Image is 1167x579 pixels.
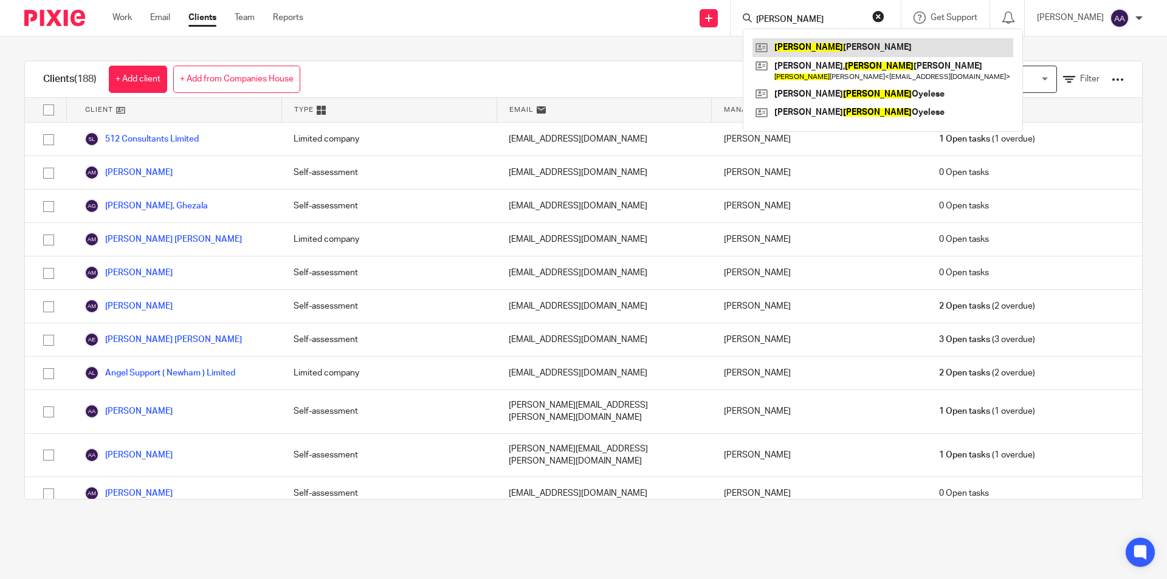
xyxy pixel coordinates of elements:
p: [PERSON_NAME] [1037,12,1104,24]
a: + Add from Companies House [173,66,300,93]
div: [PERSON_NAME] [712,357,927,389]
div: [EMAIL_ADDRESS][DOMAIN_NAME] [497,123,712,156]
img: svg%3E [84,299,99,313]
div: [PERSON_NAME] [712,256,927,289]
a: [PERSON_NAME], Ghezala [84,199,208,213]
h1: Clients [43,73,97,86]
span: 3 Open tasks [939,334,990,346]
span: Type [294,104,314,115]
div: Limited company [281,223,497,256]
a: Reports [273,12,303,24]
span: (1 overdue) [939,133,1035,145]
input: Search [755,15,864,26]
img: svg%3E [84,165,99,180]
div: [EMAIL_ADDRESS][DOMAIN_NAME] [497,190,712,222]
span: Client [85,104,113,115]
img: svg%3E [1110,9,1129,28]
div: [PERSON_NAME] [712,190,927,222]
img: svg%3E [84,266,99,280]
a: Email [150,12,170,24]
img: svg%3E [84,366,99,380]
div: [PERSON_NAME][EMAIL_ADDRESS][PERSON_NAME][DOMAIN_NAME] [497,390,712,433]
div: [PERSON_NAME] [712,434,927,477]
div: [EMAIL_ADDRESS][DOMAIN_NAME] [497,156,712,189]
span: 2 Open tasks [939,367,990,379]
span: Manager [724,104,762,115]
a: [PERSON_NAME] [84,165,173,180]
div: [PERSON_NAME][EMAIL_ADDRESS][PERSON_NAME][DOMAIN_NAME] [497,434,712,477]
span: 0 Open tasks [939,233,989,245]
span: 0 Open tasks [939,267,989,279]
img: Pixie [24,10,85,26]
div: [EMAIL_ADDRESS][DOMAIN_NAME] [497,256,712,289]
div: [EMAIL_ADDRESS][DOMAIN_NAME] [497,477,712,510]
a: Clients [188,12,216,24]
span: (3 overdue) [939,334,1035,346]
div: [EMAIL_ADDRESS][DOMAIN_NAME] [497,357,712,389]
div: [PERSON_NAME] [712,477,927,510]
button: Clear [872,10,884,22]
a: Work [112,12,132,24]
span: Get Support [931,13,977,22]
div: Self-assessment [281,477,497,510]
div: [EMAIL_ADDRESS][DOMAIN_NAME] [497,323,712,356]
span: 1 Open tasks [939,133,990,145]
span: (2 overdue) [939,367,1035,379]
a: [PERSON_NAME] [PERSON_NAME] [84,232,242,247]
a: + Add client [109,66,167,93]
div: [PERSON_NAME] [712,223,927,256]
div: Self-assessment [281,434,497,477]
span: Filter [1080,75,1100,83]
div: [PERSON_NAME] [712,390,927,433]
a: Team [235,12,255,24]
div: Self-assessment [281,390,497,433]
input: Select all [37,98,60,122]
span: 2 Open tasks [939,300,990,312]
a: Angel Support ( Newham ) Limited [84,366,235,380]
div: [PERSON_NAME] [712,290,927,323]
a: [PERSON_NAME] [84,448,173,462]
div: Self-assessment [281,290,497,323]
span: 0 Open tasks [939,200,989,212]
a: 512 Consultants Limited [84,132,199,146]
div: Limited company [281,123,497,156]
a: [PERSON_NAME] [84,266,173,280]
span: (1 overdue) [939,405,1035,417]
span: 1 Open tasks [939,449,990,461]
a: [PERSON_NAME] [PERSON_NAME] [84,332,242,347]
img: svg%3E [84,132,99,146]
a: [PERSON_NAME] [84,486,173,501]
div: Self-assessment [281,323,497,356]
div: Self-assessment [281,190,497,222]
div: Limited company [281,357,497,389]
div: [EMAIL_ADDRESS][DOMAIN_NAME] [497,223,712,256]
span: 1 Open tasks [939,405,990,417]
img: svg%3E [84,486,99,501]
span: (1 overdue) [939,449,1035,461]
img: svg%3E [84,332,99,347]
a: [PERSON_NAME] [84,404,173,419]
div: Self-assessment [281,156,497,189]
img: svg%3E [84,404,99,419]
span: 0 Open tasks [939,487,989,499]
img: svg%3E [84,448,99,462]
a: [PERSON_NAME] [84,299,173,313]
span: (188) [74,74,97,84]
div: [EMAIL_ADDRESS][DOMAIN_NAME] [497,290,712,323]
div: [PERSON_NAME] [712,323,927,356]
div: [PERSON_NAME] [712,156,927,189]
span: Email [509,104,534,115]
img: svg%3E [84,232,99,247]
div: Self-assessment [281,256,497,289]
span: (2 overdue) [939,300,1035,312]
img: svg%3E [84,199,99,213]
span: 0 Open tasks [939,166,989,179]
div: [PERSON_NAME] [712,123,927,156]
